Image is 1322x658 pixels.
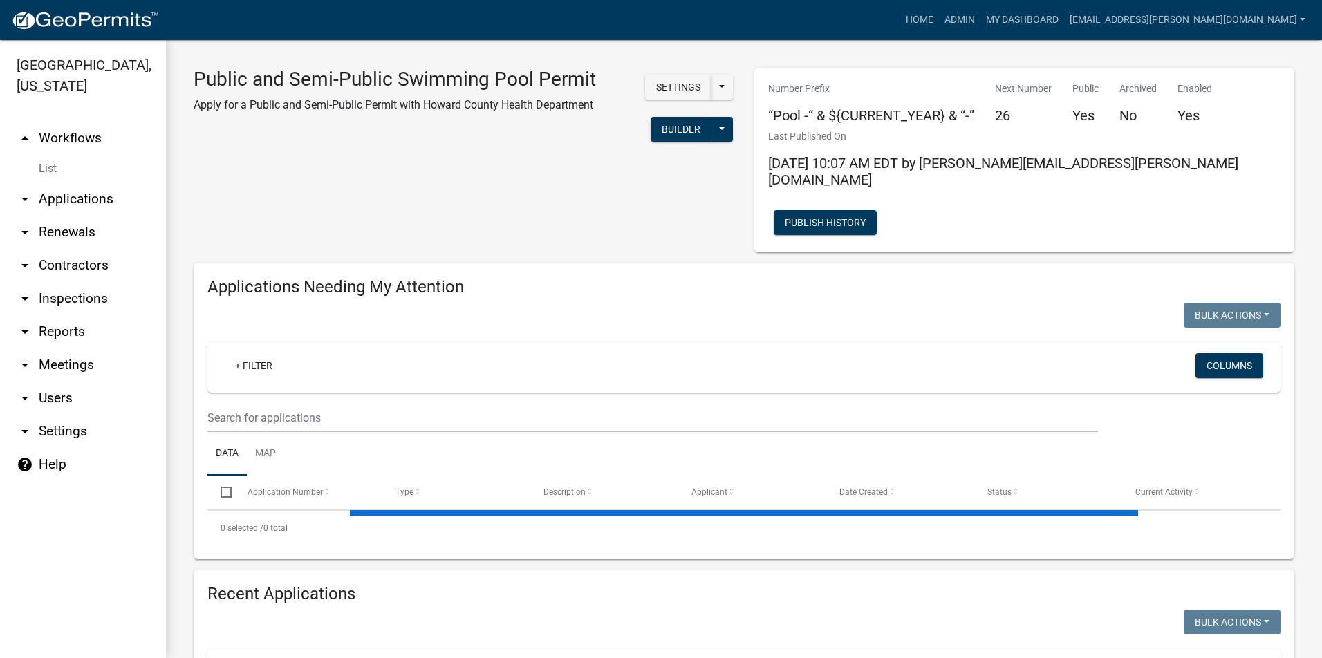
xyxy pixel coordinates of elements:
[774,218,877,229] wm-modal-confirm: Workflow Publish History
[768,107,974,124] h5: “Pool -“ & ${CURRENT_YEAR} & “-”
[17,290,33,307] i: arrow_drop_down
[774,210,877,235] button: Publish History
[395,487,413,497] span: Type
[17,357,33,373] i: arrow_drop_down
[900,7,939,33] a: Home
[224,353,283,378] a: + Filter
[17,191,33,207] i: arrow_drop_down
[768,129,1281,144] p: Last Published On
[1184,303,1281,328] button: Bulk Actions
[974,476,1122,509] datatable-header-cell: Status
[678,476,826,509] datatable-header-cell: Applicant
[826,476,974,509] datatable-header-cell: Date Created
[17,423,33,440] i: arrow_drop_down
[768,155,1238,188] span: [DATE] 10:07 AM EDT by [PERSON_NAME][EMAIL_ADDRESS][PERSON_NAME][DOMAIN_NAME]
[1135,487,1193,497] span: Current Activity
[768,82,974,96] p: Number Prefix
[207,476,234,509] datatable-header-cell: Select
[839,487,888,497] span: Date Created
[691,487,727,497] span: Applicant
[939,7,980,33] a: Admin
[1072,107,1099,124] h5: Yes
[995,107,1052,124] h5: 26
[207,404,1098,432] input: Search for applications
[1119,82,1157,96] p: Archived
[17,390,33,406] i: arrow_drop_down
[1177,107,1212,124] h5: Yes
[980,7,1064,33] a: My Dashboard
[1177,82,1212,96] p: Enabled
[221,523,263,533] span: 0 selected /
[207,277,1281,297] h4: Applications Needing My Attention
[247,432,284,476] a: Map
[194,97,596,113] p: Apply for a Public and Semi-Public Permit with Howard County Health Department
[1119,107,1157,124] h5: No
[17,224,33,241] i: arrow_drop_down
[17,130,33,147] i: arrow_drop_up
[194,68,596,91] h3: Public and Semi-Public Swimming Pool Permit
[530,476,678,509] datatable-header-cell: Description
[17,257,33,274] i: arrow_drop_down
[645,75,711,100] button: Settings
[1072,82,1099,96] p: Public
[1064,7,1311,33] a: [EMAIL_ADDRESS][PERSON_NAME][DOMAIN_NAME]
[651,117,711,142] button: Builder
[987,487,1012,497] span: Status
[207,511,1281,545] div: 0 total
[543,487,586,497] span: Description
[234,476,382,509] datatable-header-cell: Application Number
[1122,476,1270,509] datatable-header-cell: Current Activity
[382,476,530,509] datatable-header-cell: Type
[995,82,1052,96] p: Next Number
[1195,353,1263,378] button: Columns
[207,432,247,476] a: Data
[207,584,1281,604] h4: Recent Applications
[17,323,33,340] i: arrow_drop_down
[1184,610,1281,634] button: Bulk Actions
[17,456,33,473] i: help
[248,487,323,497] span: Application Number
